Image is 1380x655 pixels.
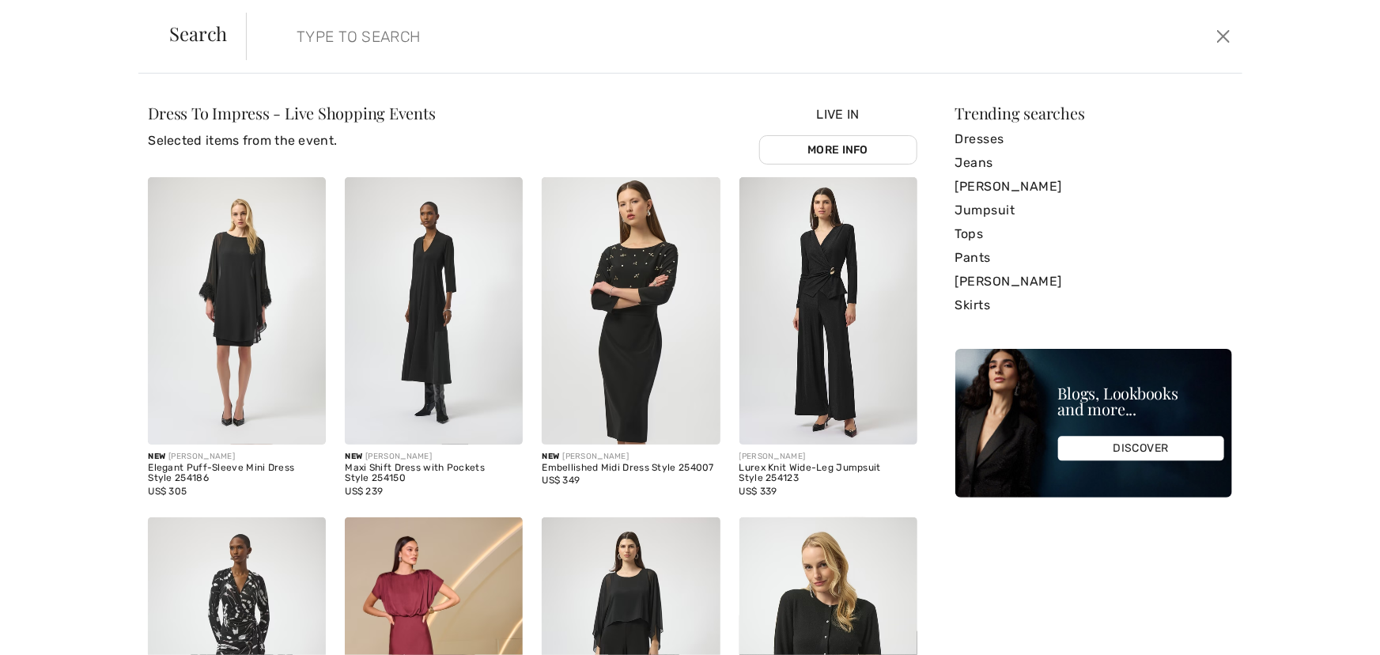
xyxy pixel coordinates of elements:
[345,463,523,485] div: Maxi Shift Dress with Pockets Style 254150
[542,463,720,474] div: Embellished Midi Dress Style 254007
[759,135,917,165] a: More Info
[1058,386,1224,418] div: Blogs, Lookbooks and more...
[148,177,326,445] img: Elegant Puff-Sleeve Mini Dress Style 254186. Black
[345,486,383,497] span: US$ 239
[148,463,326,485] div: Elegant Puff-Sleeve Mini Dress Style 254186
[345,177,523,445] img: Maxi Shift Dress with Pockets Style 254150. Black
[955,349,1232,498] img: Blogs, Lookbooks and more...
[148,452,165,461] span: New
[955,105,1232,121] div: Trending searches
[739,177,917,445] img: Lurex Knit Wide-Leg Jumpsuit Style 254123. Deep cherry
[1058,437,1224,461] div: DISCOVER
[739,451,917,463] div: [PERSON_NAME]
[345,452,362,461] span: New
[955,246,1232,270] a: Pants
[285,13,980,60] input: TYPE TO SEARCH
[759,105,917,165] div: Live In
[955,151,1232,175] a: Jeans
[148,486,187,497] span: US$ 305
[955,199,1232,222] a: Jumpsuit
[542,177,720,445] img: Embellished Midi Dress Style 254007. Black
[739,486,777,497] span: US$ 339
[148,131,435,150] p: Selected items from the event.
[739,463,917,485] div: Lurex Knit Wide-Leg Jumpsuit Style 254123
[542,451,720,463] div: [PERSON_NAME]
[148,451,326,463] div: [PERSON_NAME]
[542,452,559,461] span: New
[955,293,1232,317] a: Skirts
[170,24,228,43] span: Search
[1212,24,1235,49] button: Close
[542,475,580,486] span: US$ 349
[148,102,435,123] span: Dress To Impress - Live Shopping Events
[36,11,68,25] span: Help
[345,451,523,463] div: [PERSON_NAME]
[955,175,1232,199] a: [PERSON_NAME]
[955,270,1232,293] a: [PERSON_NAME]
[955,127,1232,151] a: Dresses
[955,222,1232,246] a: Tops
